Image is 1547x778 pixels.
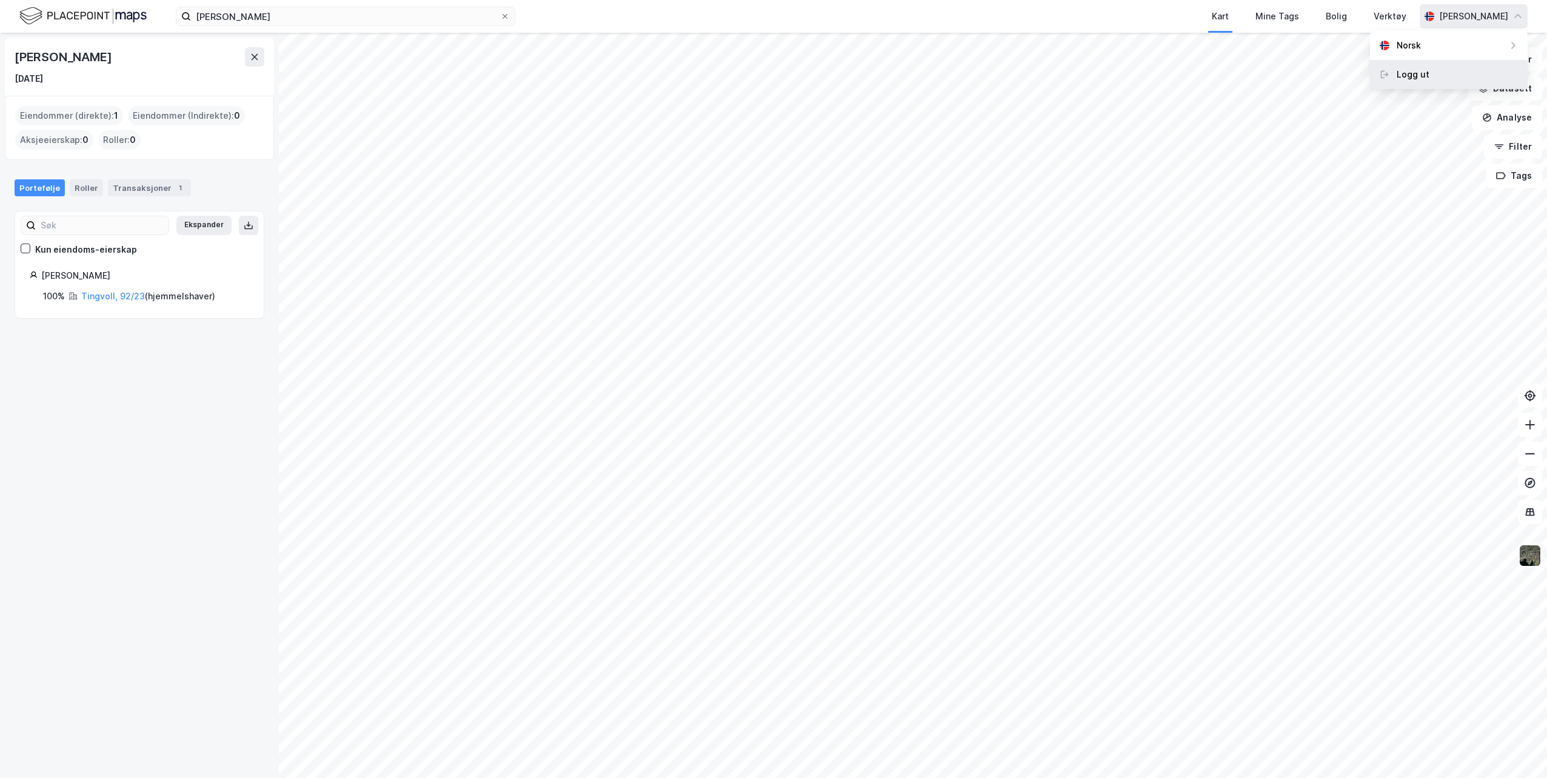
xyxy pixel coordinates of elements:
[1212,9,1229,24] div: Kart
[128,106,245,125] div: Eiendommer (Indirekte) :
[130,133,136,147] span: 0
[176,216,232,235] button: Ekspander
[1255,9,1299,24] div: Mine Tags
[35,242,137,257] div: Kun eiendoms-eierskap
[41,268,249,283] div: [PERSON_NAME]
[98,130,141,150] div: Roller :
[15,71,43,86] div: [DATE]
[15,106,123,125] div: Eiendommer (direkte) :
[1519,544,1542,567] img: 9k=
[36,216,169,234] input: Søk
[108,179,191,196] div: Transaksjoner
[1439,9,1508,24] div: [PERSON_NAME]
[15,130,93,150] div: Aksjeeierskap :
[1374,9,1406,24] div: Verktøy
[174,182,186,194] div: 1
[1397,38,1421,53] div: Norsk
[114,108,118,123] span: 1
[82,133,89,147] span: 0
[1326,9,1347,24] div: Bolig
[1397,67,1429,82] div: Logg ut
[15,179,65,196] div: Portefølje
[1486,164,1542,188] button: Tags
[1472,105,1542,130] button: Analyse
[234,108,240,123] span: 0
[81,291,145,301] a: Tingvoll, 92/23
[70,179,103,196] div: Roller
[1486,720,1547,778] iframe: Chat Widget
[43,289,65,304] div: 100%
[15,47,114,67] div: [PERSON_NAME]
[19,5,147,27] img: logo.f888ab2527a4732fd821a326f86c7f29.svg
[1484,135,1542,159] button: Filter
[81,289,215,304] div: ( hjemmelshaver )
[191,7,500,25] input: Søk på adresse, matrikkel, gårdeiere, leietakere eller personer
